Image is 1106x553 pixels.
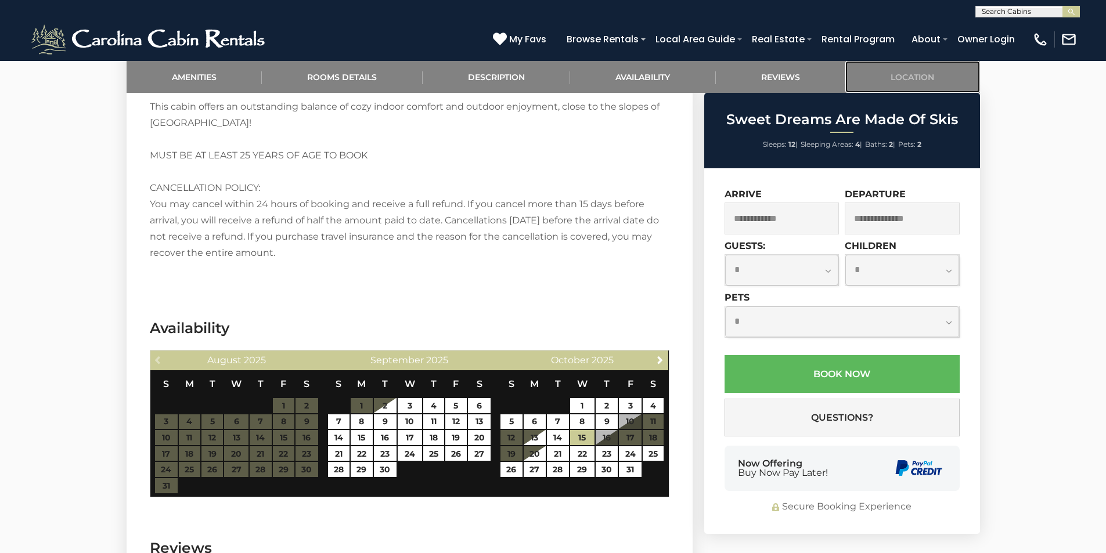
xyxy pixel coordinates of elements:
[262,61,423,93] a: Rooms Details
[423,398,444,413] a: 4
[405,378,415,389] span: Wednesday
[423,414,444,429] a: 11
[801,140,853,149] span: Sleeping Areas:
[592,355,614,366] span: 2025
[551,355,589,366] span: October
[570,61,716,93] a: Availability
[374,414,397,429] a: 9
[398,430,422,445] a: 17
[570,446,595,461] a: 22
[398,414,422,429] a: 10
[716,61,846,93] a: Reviews
[738,468,828,478] span: Buy Now Pay Later!
[855,140,860,149] strong: 4
[570,430,595,445] a: 15
[398,398,422,413] a: 3
[374,398,397,413] a: 2
[561,29,644,49] a: Browse Rentals
[127,61,262,93] a: Amenities
[906,29,946,49] a: About
[619,462,642,477] a: 31
[570,414,595,429] a: 8
[423,61,571,93] a: Description
[643,446,664,461] a: 25
[816,29,900,49] a: Rental Program
[500,462,522,477] a: 26
[370,355,424,366] span: September
[763,137,798,152] li: |
[725,240,765,251] label: Guests:
[509,378,514,389] span: Sunday
[351,430,372,445] a: 15
[917,140,921,149] strong: 2
[150,318,669,338] h3: Availability
[725,399,960,436] button: Questions?
[547,462,568,477] a: 28
[445,414,467,429] a: 12
[207,355,242,366] span: August
[738,459,828,478] div: Now Offering
[374,430,397,445] a: 16
[431,378,437,389] span: Thursday
[524,446,546,461] a: 20
[725,500,960,514] div: Secure Booking Experience
[382,378,388,389] span: Tuesday
[628,378,633,389] span: Friday
[650,378,656,389] span: Saturday
[952,29,1021,49] a: Owner Login
[801,137,862,152] li: |
[445,430,467,445] a: 19
[788,140,795,149] strong: 12
[643,398,664,413] a: 4
[596,462,618,477] a: 30
[524,430,546,445] a: 13
[328,446,350,461] a: 21
[547,414,568,429] a: 7
[604,378,610,389] span: Thursday
[468,430,491,445] a: 20
[619,398,642,413] a: 3
[453,378,459,389] span: Friday
[865,140,887,149] span: Baths:
[426,355,448,366] span: 2025
[845,61,980,93] a: Location
[570,398,595,413] a: 1
[1032,31,1049,48] img: phone-regular-white.png
[210,378,215,389] span: Tuesday
[650,29,741,49] a: Local Area Guide
[500,414,522,429] a: 5
[493,32,549,47] a: My Favs
[577,378,588,389] span: Wednesday
[725,355,960,393] button: Book Now
[530,378,539,389] span: Monday
[423,446,444,461] a: 25
[524,414,546,429] a: 6
[865,137,895,152] li: |
[351,462,372,477] a: 29
[524,462,546,477] a: 27
[280,378,286,389] span: Friday
[725,292,750,303] label: Pets
[445,398,467,413] a: 5
[398,446,422,461] a: 24
[336,378,341,389] span: Sunday
[619,446,642,461] a: 24
[547,430,568,445] a: 14
[357,378,366,389] span: Monday
[596,398,618,413] a: 2
[374,446,397,461] a: 23
[1061,31,1077,48] img: mail-regular-white.png
[351,414,372,429] a: 8
[163,378,169,389] span: Sunday
[468,398,491,413] a: 6
[468,446,491,461] a: 27
[328,430,350,445] a: 14
[445,446,467,461] a: 26
[596,414,618,429] a: 9
[725,189,762,200] label: Arrive
[707,112,977,127] h2: Sweet Dreams Are Made Of Skis
[653,352,667,367] a: Next
[328,414,350,429] a: 7
[509,32,546,46] span: My Favs
[304,378,309,389] span: Saturday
